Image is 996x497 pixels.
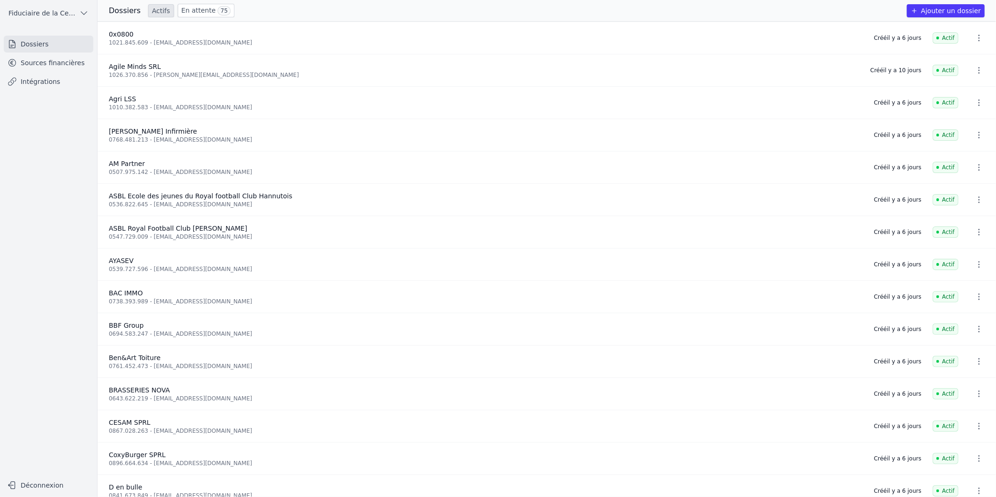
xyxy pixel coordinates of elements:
div: Créé il y a 6 jours [874,293,921,301]
div: Créé il y a 6 jours [874,228,921,236]
span: 0x0800 [109,30,134,38]
span: [PERSON_NAME] Infirmière [109,128,197,135]
a: Sources financières [4,54,93,71]
span: Actif [933,194,958,205]
span: Actif [933,32,958,44]
span: BRASSERIES NOVA [109,386,170,394]
div: Créé il y a 6 jours [874,325,921,333]
span: Actif [933,162,958,173]
div: Créé il y a 6 jours [874,196,921,203]
a: En attente 75 [178,4,234,17]
span: Actif [933,453,958,464]
div: 1026.370.856 - [PERSON_NAME][EMAIL_ADDRESS][DOMAIN_NAME] [109,71,859,79]
span: Actif [933,324,958,335]
span: Actif [933,65,958,76]
div: Créé il y a 10 jours [870,67,921,74]
div: 0896.664.634 - [EMAIL_ADDRESS][DOMAIN_NAME] [109,459,863,467]
span: Ben&Art Toiture [109,354,160,361]
span: Actif [933,421,958,432]
a: Intégrations [4,73,93,90]
span: BAC IMMO [109,289,143,297]
span: Actif [933,291,958,302]
div: 0867.028.263 - [EMAIL_ADDRESS][DOMAIN_NAME] [109,427,863,435]
div: 0547.729.009 - [EMAIL_ADDRESS][DOMAIN_NAME] [109,233,863,241]
span: D en bulle [109,483,142,491]
button: Ajouter un dossier [907,4,985,17]
span: Agile Minds SRL [109,63,161,70]
div: Créé il y a 6 jours [874,261,921,268]
div: Créé il y a 6 jours [874,34,921,42]
a: Dossiers [4,36,93,53]
div: Créé il y a 6 jours [874,358,921,365]
span: Actif [933,388,958,399]
div: Créé il y a 6 jours [874,455,921,462]
div: 0536.822.645 - [EMAIL_ADDRESS][DOMAIN_NAME] [109,201,863,208]
div: 0694.583.247 - [EMAIL_ADDRESS][DOMAIN_NAME] [109,330,863,338]
span: BBF Group [109,322,143,329]
div: 0761.452.473 - [EMAIL_ADDRESS][DOMAIN_NAME] [109,362,863,370]
div: 0643.622.219 - [EMAIL_ADDRESS][DOMAIN_NAME] [109,395,863,402]
div: 0507.975.142 - [EMAIL_ADDRESS][DOMAIN_NAME] [109,168,863,176]
div: Créé il y a 6 jours [874,164,921,171]
span: 75 [218,6,230,15]
span: Actif [933,356,958,367]
span: Actif [933,485,958,497]
div: Créé il y a 6 jours [874,487,921,495]
a: Actifs [148,4,174,17]
span: Fiduciaire de la Cense & Associés [8,8,75,18]
div: Créé il y a 6 jours [874,390,921,398]
div: Créé il y a 6 jours [874,131,921,139]
span: Actif [933,226,958,238]
span: AM Partner [109,160,145,167]
span: Actif [933,97,958,108]
div: 1010.382.583 - [EMAIL_ADDRESS][DOMAIN_NAME] [109,104,863,111]
h3: Dossiers [109,5,141,16]
span: ASBL Royal Football Club [PERSON_NAME] [109,225,247,232]
span: Actif [933,129,958,141]
button: Déconnexion [4,478,93,493]
div: Créé il y a 6 jours [874,99,921,106]
span: Actif [933,259,958,270]
span: CESAM SPRL [109,419,151,426]
button: Fiduciaire de la Cense & Associés [4,6,93,21]
div: 0768.481.213 - [EMAIL_ADDRESS][DOMAIN_NAME] [109,136,863,143]
div: 0539.727.596 - [EMAIL_ADDRESS][DOMAIN_NAME] [109,265,863,273]
span: Agri LSS [109,95,136,103]
div: 1021.845.609 - [EMAIL_ADDRESS][DOMAIN_NAME] [109,39,863,46]
span: ASBL Ecole des jeunes du Royal football Club Hannutois [109,192,292,200]
div: 0738.393.989 - [EMAIL_ADDRESS][DOMAIN_NAME] [109,298,863,305]
span: AYASEV [109,257,134,264]
span: CoxyBurger SPRL [109,451,166,459]
div: Créé il y a 6 jours [874,422,921,430]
